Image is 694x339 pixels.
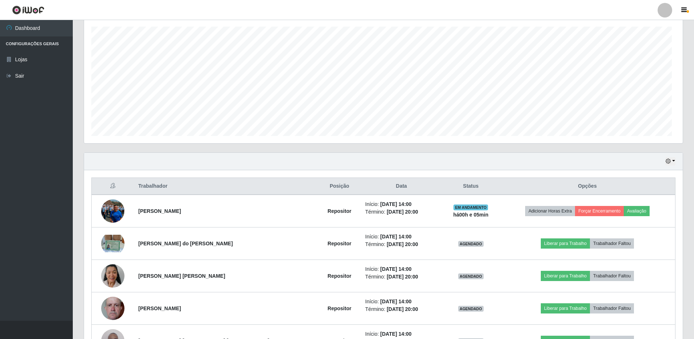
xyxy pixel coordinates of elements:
time: [DATE] 14:00 [380,299,412,304]
th: Opções [500,178,675,195]
img: 1748446152061.jpeg [101,190,124,232]
img: 1752013122469.jpeg [101,235,124,252]
button: Trabalhador Faltou [590,303,634,313]
img: CoreUI Logo [12,5,44,15]
li: Início: [365,330,438,338]
strong: [PERSON_NAME] do [PERSON_NAME] [138,241,233,246]
button: Liberar para Trabalho [541,303,590,313]
img: 1758295410911.jpeg [101,249,124,303]
time: [DATE] 14:00 [380,266,412,272]
strong: há 00 h e 05 min [453,212,488,218]
button: Trabalhador Faltou [590,271,634,281]
span: AGENDADO [458,273,484,279]
li: Término: [365,241,438,248]
button: Liberar para Trabalho [541,271,590,281]
span: AGENDADO [458,306,484,312]
button: Trabalhador Faltou [590,238,634,249]
time: [DATE] 14:00 [380,201,412,207]
li: Início: [365,265,438,273]
li: Início: [365,233,438,241]
time: [DATE] 20:00 [387,241,418,247]
time: [DATE] 20:00 [387,209,418,215]
strong: Repositor [328,305,351,311]
strong: Repositor [328,273,351,279]
li: Término: [365,305,438,313]
strong: [PERSON_NAME] [138,208,181,214]
li: Término: [365,273,438,281]
th: Posição [318,178,361,195]
strong: [PERSON_NAME] [PERSON_NAME] [138,273,225,279]
time: [DATE] 14:00 [380,234,412,239]
time: [DATE] 20:00 [387,306,418,312]
time: [DATE] 20:00 [387,274,418,280]
button: Adicionar Horas Extra [525,206,575,216]
strong: Repositor [328,208,351,214]
th: Data [361,178,442,195]
span: EM ANDAMENTO [453,204,488,210]
button: Avaliação [624,206,650,216]
button: Forçar Encerramento [575,206,624,216]
li: Início: [365,200,438,208]
span: AGENDADO [458,241,484,247]
th: Trabalhador [134,178,318,195]
img: 1758480181733.jpeg [101,293,124,324]
strong: Repositor [328,241,351,246]
li: Início: [365,298,438,305]
li: Término: [365,208,438,216]
time: [DATE] 14:00 [380,331,412,337]
th: Status [442,178,500,195]
strong: [PERSON_NAME] [138,305,181,311]
button: Liberar para Trabalho [541,238,590,249]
